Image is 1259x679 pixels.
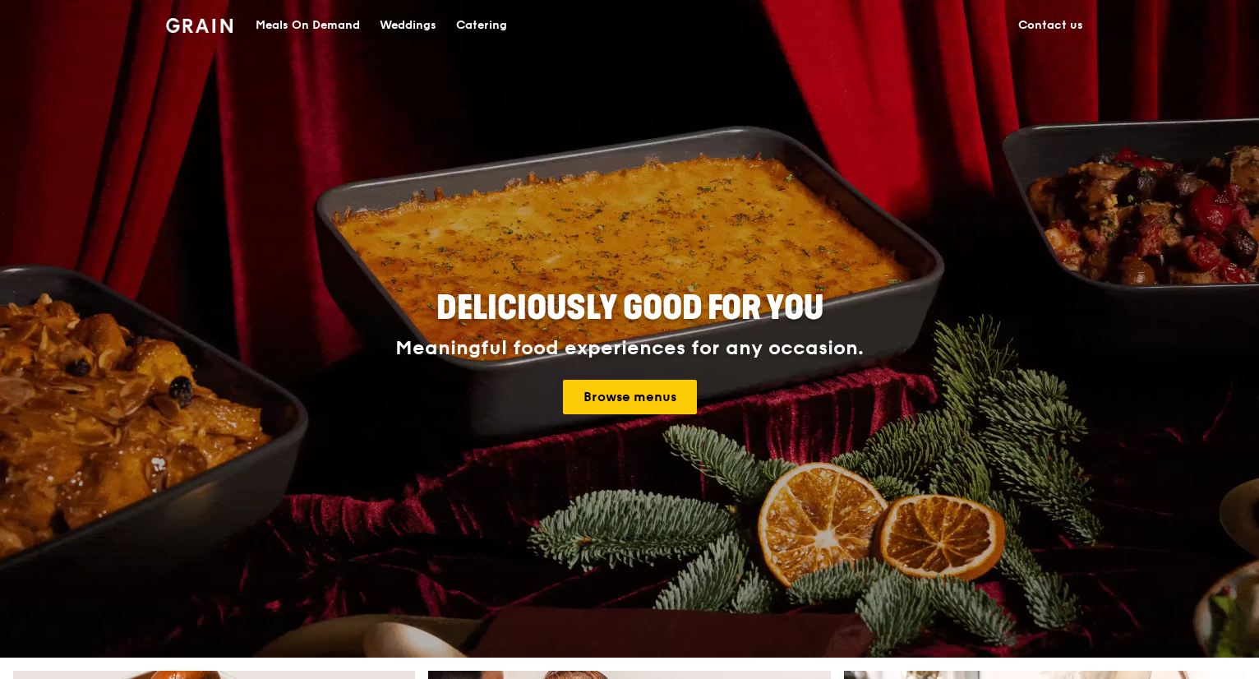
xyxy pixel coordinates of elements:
[456,1,507,50] div: Catering
[1008,1,1093,50] a: Contact us
[334,337,925,360] div: Meaningful food experiences for any occasion.
[446,1,517,50] a: Catering
[370,1,446,50] a: Weddings
[563,380,697,414] a: Browse menus
[380,1,436,50] div: Weddings
[166,18,233,33] img: Grain
[256,1,360,50] div: Meals On Demand
[436,289,823,328] span: Deliciously good for you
